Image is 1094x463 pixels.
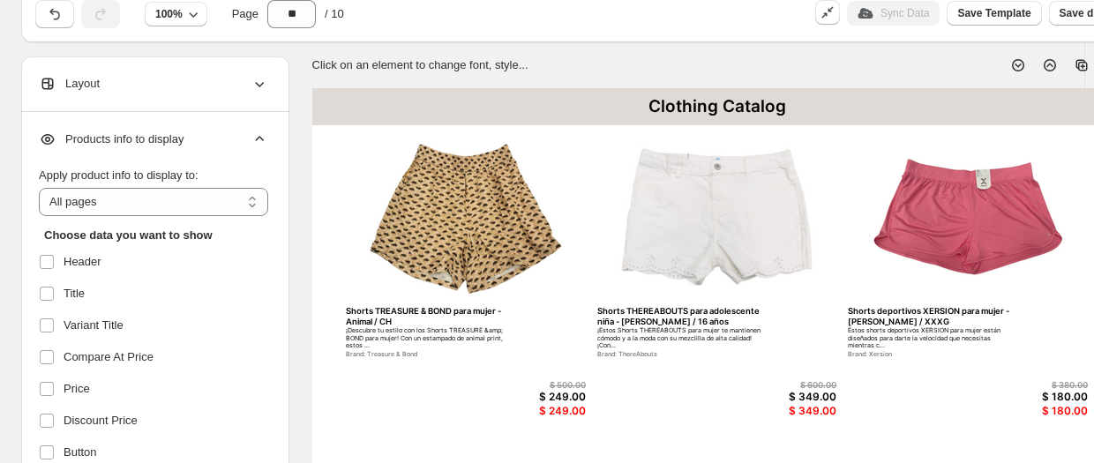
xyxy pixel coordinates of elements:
div: $ 500.00 [500,380,586,390]
h2: Choose data you want to show [44,227,258,244]
p: Click on an element to change font, style... [312,56,528,74]
div: $ 180.00 [1002,391,1088,403]
img: primaryImage [848,132,1088,302]
div: $ 180.00 [1002,405,1088,417]
div: ¡Estos Shorts THEREABOUTS para mujer te mantienen cómodo y a la moda con su mezclilla de alta cal... [597,327,762,350]
span: Price [64,380,90,398]
div: $ 349.00 [751,405,836,417]
span: Products info to display [39,131,184,148]
div: ¡Descubre tu estilo con los Shorts TREASURE &amp; BOND para mujer! Con un estampado de animal pri... [346,327,511,350]
div: Brand: Xersion [848,351,1013,359]
button: 100% [145,2,207,26]
div: $ 600.00 [751,380,836,390]
img: primaryImage [597,132,837,302]
div: Shorts deportivos XERSION para mujer - [PERSON_NAME] / XXXG [848,306,1013,326]
div: Estos shorts deportivos XERSION para mujer están diseñados para darte la velocidad que necesitas ... [848,327,1013,350]
img: primaryImage [346,132,586,302]
span: Title [64,285,85,302]
span: Apply product info to display to: [39,168,199,182]
span: 100% [155,7,183,21]
button: Save Template [947,1,1041,26]
div: $ 380.00 [1002,380,1088,390]
span: Variant Title [64,317,124,334]
span: / 10 [325,5,344,23]
div: Brand: ThereAbouts [597,351,762,359]
div: $ 349.00 [751,391,836,403]
div: Shorts THEREABOUTS para adolescente niña - [PERSON_NAME] / 16 años [597,306,762,326]
span: Layout [39,75,100,93]
div: Shorts TREASURE & BOND para mujer - Animal / CH [346,306,511,326]
span: Button [64,444,97,461]
span: Compare At Price [64,348,154,366]
span: Discount Price [64,412,138,429]
div: Brand: Treasure & Bond [346,351,511,359]
span: Header [64,253,101,271]
div: $ 249.00 [500,405,586,417]
span: Page [232,5,259,23]
div: $ 249.00 [500,391,586,403]
span: Save Template [957,6,1030,20]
